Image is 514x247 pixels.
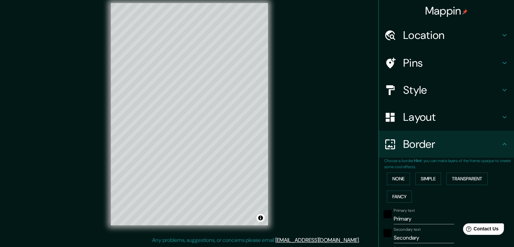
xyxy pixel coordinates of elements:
h4: Border [403,137,500,151]
div: . [361,236,362,244]
button: None [387,173,410,185]
div: Pins [379,49,514,76]
div: Location [379,22,514,49]
label: Secondary text [394,227,421,232]
img: pin-icon.png [462,9,468,15]
h4: Location [403,28,500,42]
button: black [384,229,392,237]
h4: Mappin [425,4,468,18]
h4: Pins [403,56,500,70]
button: Simple [415,173,441,185]
iframe: Help widget launcher [454,221,507,240]
div: Layout [379,104,514,131]
h4: Layout [403,110,500,124]
label: Primary text [394,208,415,214]
div: Style [379,76,514,104]
button: Fancy [387,190,412,203]
div: Border [379,131,514,158]
button: black [384,210,392,218]
a: [EMAIL_ADDRESS][DOMAIN_NAME] [275,237,359,244]
p: Choose a border. : you can make layers of the frame opaque to create some cool effects. [384,158,514,170]
button: Toggle attribution [256,214,265,222]
button: Transparent [446,173,488,185]
h4: Style [403,83,500,97]
b: Hint [414,158,422,163]
p: Any problems, suggestions, or concerns please email . [152,236,360,244]
div: . [360,236,361,244]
